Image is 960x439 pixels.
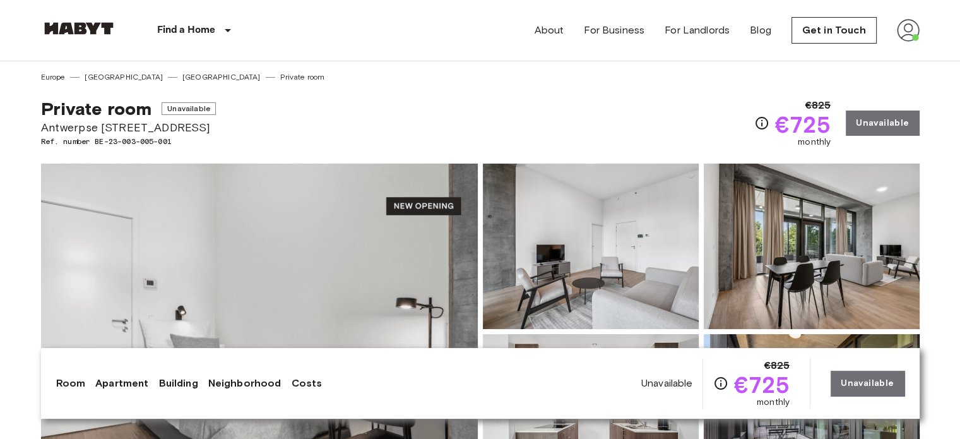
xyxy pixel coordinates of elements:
img: Habyt [41,22,117,35]
a: For Business [584,23,644,38]
a: [GEOGRAPHIC_DATA] [182,71,261,83]
a: [GEOGRAPHIC_DATA] [85,71,163,83]
a: About [535,23,564,38]
a: Apartment [95,376,148,391]
svg: Check cost overview for full price breakdown. Please note that discounts apply to new joiners onl... [713,376,728,391]
a: Europe [41,71,66,83]
img: Picture of unit BE-23-003-005-001 [704,164,920,329]
a: Room [56,376,86,391]
img: avatar [897,19,920,42]
span: €825 [764,358,790,373]
span: Private room [41,98,152,119]
p: Find a Home [157,23,216,38]
a: Building [158,376,198,391]
a: Costs [291,376,322,391]
span: €825 [805,98,831,113]
img: Picture of unit BE-23-003-005-001 [483,164,699,329]
span: Unavailable [162,102,216,115]
span: Ref. number BE-23-003-005-001 [41,136,216,147]
a: Blog [750,23,771,38]
span: monthly [757,396,790,409]
a: Private room [280,71,325,83]
span: monthly [798,136,831,148]
svg: Check cost overview for full price breakdown. Please note that discounts apply to new joiners onl... [754,116,769,131]
span: €725 [733,373,790,396]
span: Antwerpse [STREET_ADDRESS] [41,119,216,136]
a: Neighborhood [208,376,281,391]
a: Get in Touch [791,17,877,44]
span: €725 [774,113,831,136]
a: For Landlords [665,23,730,38]
span: Unavailable [641,376,693,390]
